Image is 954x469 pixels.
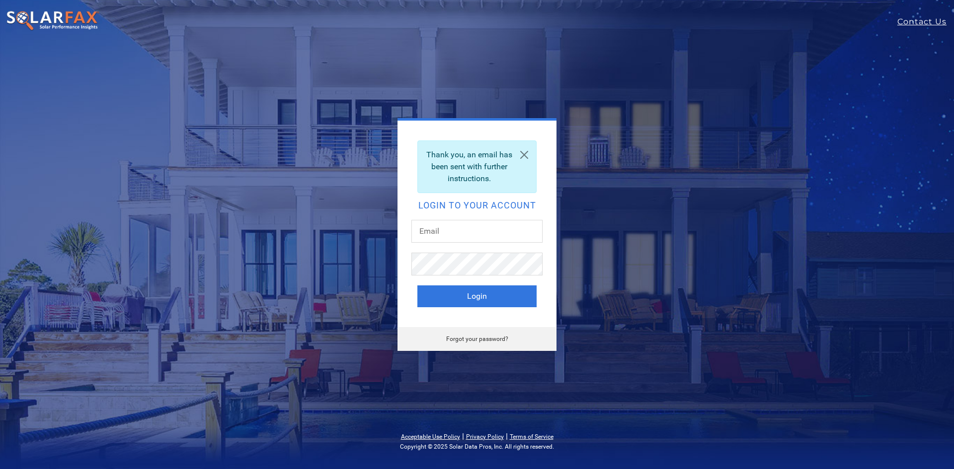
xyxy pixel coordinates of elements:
[462,431,464,441] span: |
[417,285,537,307] button: Login
[446,335,508,342] a: Forgot your password?
[6,10,99,31] img: SolarFax
[417,201,537,210] h2: Login to your account
[512,141,536,169] a: Close
[510,433,554,440] a: Terms of Service
[506,431,508,441] span: |
[897,16,954,28] a: Contact Us
[466,433,504,440] a: Privacy Policy
[417,140,537,193] div: Thank you, an email has been sent with further instructions.
[411,220,543,243] input: Email
[401,433,460,440] a: Acceptable Use Policy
